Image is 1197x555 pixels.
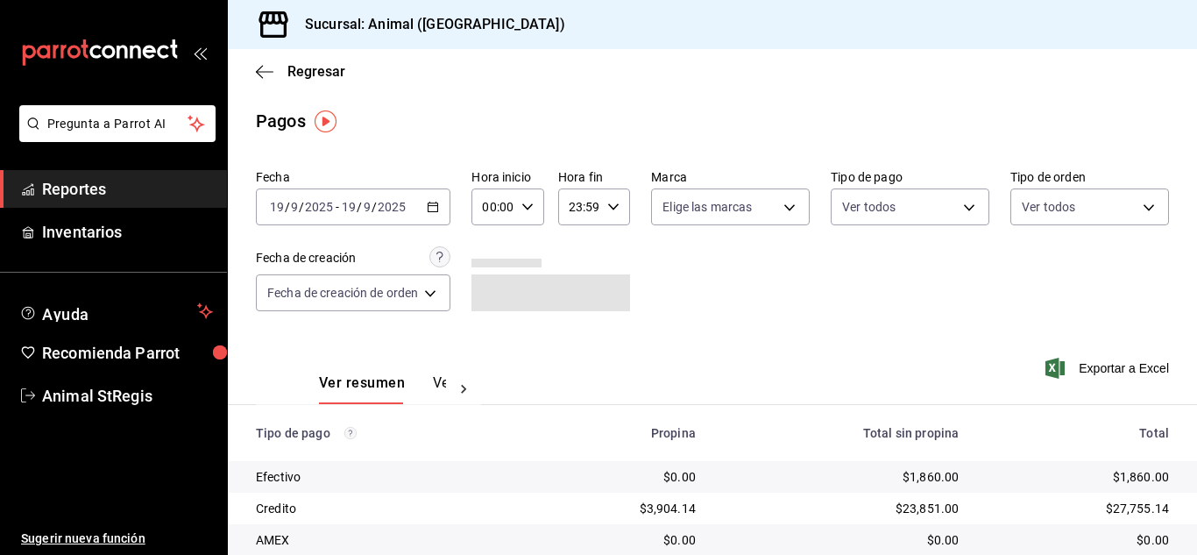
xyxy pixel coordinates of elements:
[724,426,959,440] div: Total sin propina
[42,177,213,201] span: Reportes
[47,115,188,133] span: Pregunta a Parrot AI
[544,500,695,517] div: $3,904.14
[372,200,377,214] span: /
[987,500,1169,517] div: $27,755.14
[256,249,356,267] div: Fecha de creación
[193,46,207,60] button: open_drawer_menu
[21,530,213,548] span: Sugerir nueva función
[287,63,345,80] span: Regresar
[1022,198,1075,216] span: Ver todos
[433,374,499,404] button: Ver pagos
[12,127,216,146] a: Pregunta a Parrot AI
[290,200,299,214] input: --
[256,63,345,80] button: Regresar
[291,14,565,35] h3: Sucursal: Animal ([GEOGRAPHIC_DATA])
[987,426,1169,440] div: Total
[315,110,336,132] img: Tooltip marker
[357,200,362,214] span: /
[344,427,357,439] svg: Los pagos realizados con Pay y otras terminales son montos brutos.
[1010,171,1169,183] label: Tipo de orden
[341,200,357,214] input: --
[304,200,334,214] input: ----
[724,531,959,549] div: $0.00
[336,200,339,214] span: -
[256,426,516,440] div: Tipo de pago
[256,171,450,183] label: Fecha
[256,531,516,549] div: AMEX
[544,426,695,440] div: Propina
[319,374,405,404] button: Ver resumen
[256,500,516,517] div: Credito
[363,200,372,214] input: --
[42,341,213,365] span: Recomienda Parrot
[558,171,630,183] label: Hora fin
[19,105,216,142] button: Pregunta a Parrot AI
[831,171,989,183] label: Tipo de pago
[269,200,285,214] input: --
[267,284,418,302] span: Fecha de creación de orden
[842,198,896,216] span: Ver todos
[544,531,695,549] div: $0.00
[42,301,190,322] span: Ayuda
[256,468,516,486] div: Efectivo
[285,200,290,214] span: /
[299,200,304,214] span: /
[987,468,1169,486] div: $1,860.00
[1049,358,1169,379] button: Exportar a Excel
[724,500,959,517] div: $23,851.00
[256,108,306,134] div: Pagos
[377,200,407,214] input: ----
[662,198,752,216] span: Elige las marcas
[651,171,810,183] label: Marca
[987,531,1169,549] div: $0.00
[724,468,959,486] div: $1,860.00
[42,384,213,408] span: Animal StRegis
[319,374,446,404] div: navigation tabs
[544,468,695,486] div: $0.00
[42,220,213,244] span: Inventarios
[471,171,543,183] label: Hora inicio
